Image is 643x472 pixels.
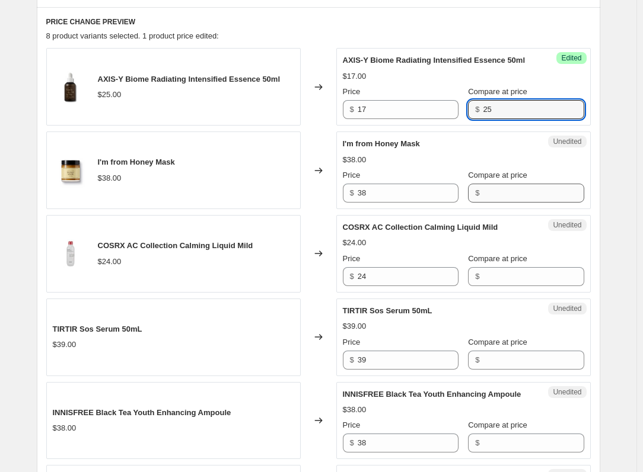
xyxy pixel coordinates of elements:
div: $24.00 [343,237,367,249]
span: Price [343,420,361,429]
span: Compare at price [468,87,527,96]
h6: PRICE CHANGE PREVIEW [46,17,591,27]
span: $ [350,188,354,197]
span: COSRX AC Collection Calming Liquid Mild [343,223,498,232]
div: $17.00 [343,70,367,82]
span: $ [350,272,354,281]
span: Unedited [553,387,581,397]
span: TIRTIR Sos Serum 50mL [343,306,432,315]
span: Unedited [553,137,581,146]
div: $39.00 [53,339,77,351]
span: 8 product variants selected. 1 product price edited: [46,31,219,40]
span: $ [475,188,479,197]
div: $38.00 [98,172,122,184]
div: $39.00 [343,320,367,332]
span: AXIS-Y Biome Radiating Intensified Essence 50ml [343,56,526,65]
span: AXIS-Y Biome Radiating Intensified Essence 50ml [98,75,281,84]
span: $ [475,105,479,114]
span: Price [343,87,361,96]
span: Edited [561,53,581,63]
span: COSRX AC Collection Calming Liquid Mild [98,241,253,250]
div: $38.00 [343,404,367,416]
span: Price [343,254,361,263]
span: Compare at price [468,171,527,179]
span: Price [343,338,361,346]
div: $24.00 [98,256,122,268]
span: INNISFREE Black Tea Youth Enhancing Ampoule [53,408,231,417]
span: Compare at price [468,254,527,263]
span: Compare at price [468,420,527,429]
span: $ [475,355,479,364]
img: Sheet_mask_29_4fb249d0-b048-42a6-a4aa-4f5fcbeff5f2_80x.png [53,153,88,188]
span: Price [343,171,361,179]
div: $38.00 [343,154,367,166]
span: $ [475,272,479,281]
span: $ [350,105,354,114]
span: I'm from Honey Mask [343,139,420,148]
span: Compare at price [468,338,527,346]
div: $38.00 [53,422,77,434]
span: $ [350,438,354,447]
img: Sheet_mask_18_5619da0c-d20c-40fc-8215-7c7fb3e79799_80x.png [53,69,88,105]
div: $25.00 [98,89,122,101]
span: $ [350,355,354,364]
span: Unedited [553,304,581,313]
span: TIRTIR Sos Serum 50mL [53,325,142,333]
span: I'm from Honey Mask [98,158,175,166]
img: cosrx-ac-collection-calming-liquid-mild-714892_80x.jpg [53,236,88,271]
span: INNISFREE Black Tea Youth Enhancing Ampoule [343,390,521,399]
span: Unedited [553,220,581,230]
span: $ [475,438,479,447]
